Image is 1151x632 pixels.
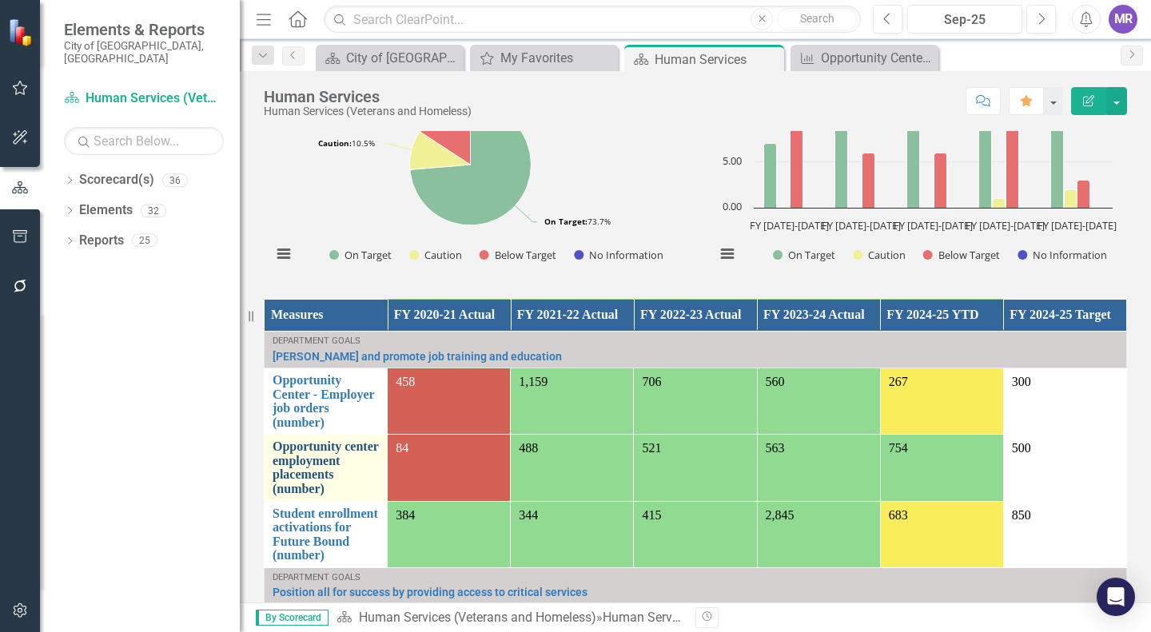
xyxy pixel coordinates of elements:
[716,243,739,265] button: View chart menu, Year Over Year Performance
[723,153,742,168] text: 5.00
[79,232,124,250] a: Reports
[409,248,461,263] button: Show Caution
[1012,441,1031,455] span: 500
[1003,368,1126,434] td: Double-Click to Edit
[519,441,538,455] span: 488
[1037,218,1117,233] text: FY [DATE]-[DATE]
[265,501,388,567] td: Double-Click to Edit Right Click for Context Menu
[329,248,392,263] button: Show On Target
[318,137,352,149] tspan: Caution:
[642,441,661,455] span: 521
[162,173,188,187] div: 36
[544,216,611,227] text: 73.7%
[495,248,556,262] text: Below Target
[603,610,695,625] div: Human Services
[337,609,683,627] div: »
[544,216,587,227] tspan: On Target:
[264,39,683,279] div: Monthly Performance. Highcharts interactive chart.
[265,368,388,434] td: Double-Click to Edit Right Click for Context Menu
[907,5,1022,34] button: Sep-25
[1051,79,1064,208] path: FY 2024-2025, 14. On Target.
[800,12,834,25] span: Search
[764,79,1064,208] g: On Target, bar series 1 of 4 with 5 bars.
[795,48,934,68] a: Opportunity Center - Employer job orders (number)
[655,50,780,70] div: Human Services
[410,104,531,225] path: On Target, 14.
[934,153,947,208] path: FY 2022-2023, 6. Below Target.
[764,143,777,208] path: FY 2020-2021, 7. On Target.
[993,198,1006,208] path: FY 2023-2024, 1. Caution.
[273,373,379,429] a: Opportunity Center - Employer job orders (number)
[359,610,596,625] a: Human Services (Veterans and Homeless)
[889,375,908,388] span: 267
[766,375,785,388] span: 560
[791,125,1090,208] g: Below Target, bar series 3 of 4 with 5 bars.
[1003,435,1126,501] td: Double-Click to Edit
[766,441,785,455] span: 563
[345,248,392,262] text: On Target
[791,125,803,208] path: FY 2020-2021, 9. Below Target.
[519,375,548,388] span: 1,159
[132,234,157,248] div: 25
[894,218,973,233] text: FY [DATE]-[DATE]
[642,375,661,388] span: 706
[273,336,1118,346] div: Department Goals
[913,10,1017,30] div: Sep-25
[574,248,663,263] button: Show No Information
[642,508,661,522] span: 415
[1003,501,1126,567] td: Double-Click to Edit
[853,248,905,263] button: Show Caution
[320,48,460,68] a: City of [GEOGRAPHIC_DATA]
[777,8,857,30] button: Search
[480,248,557,263] button: Show Below Target
[64,39,224,66] small: City of [GEOGRAPHIC_DATA], [GEOGRAPHIC_DATA]
[1109,5,1137,34] button: MR
[273,507,379,562] a: Student enrollment activations for Future Bound (number)
[862,153,875,208] path: FY 2021-2022, 6. Below Target.
[410,133,471,169] path: Caution, 2.
[424,248,462,262] text: Caution
[264,88,472,105] div: Human Services
[346,48,460,68] div: City of [GEOGRAPHIC_DATA]
[265,332,1127,368] td: Double-Click to Edit Right Click for Context Menu
[766,508,795,522] span: 2,845
[79,171,154,189] a: Scorecard(s)
[938,248,1000,262] text: Below Target
[500,48,614,68] div: My Favorites
[8,18,37,46] img: ClearPoint Strategy
[264,39,677,279] svg: Interactive chart
[773,248,835,263] button: Show On Target
[835,116,848,208] path: FY 2021-2022, 10. On Target.
[79,201,133,220] a: Elements
[707,39,1127,279] div: Year Over Year Performance. Highcharts interactive chart.
[923,248,1001,263] button: Show Below Target
[64,89,224,108] a: Human Services (Veterans and Homeless)
[265,568,1127,605] td: Double-Click to Edit Right Click for Context Menu
[273,351,1118,363] a: [PERSON_NAME] and promote job training and education
[1018,248,1106,263] button: Show No Information
[723,199,742,213] text: 0.00
[256,610,329,626] span: By Scorecard
[1065,189,1077,208] path: FY 2024-2025, 2. Caution.
[1012,508,1031,522] span: 850
[264,105,472,117] div: Human Services (Veterans and Homeless)
[1077,180,1090,208] path: FY 2024-2025, 3. Below Target.
[318,137,375,149] text: 10.5%
[519,508,538,522] span: 344
[822,218,901,233] text: FY [DATE]-[DATE]
[64,127,224,155] input: Search Below...
[889,508,908,522] span: 683
[979,125,992,208] path: FY 2023-2024, 9. On Target.
[889,441,908,455] span: 754
[589,248,663,262] text: No Information
[141,204,166,217] div: 32
[396,508,415,522] span: 384
[1006,125,1019,208] path: FY 2023-2024, 9. Below Target.
[868,248,906,262] text: Caution
[324,6,861,34] input: Search ClearPoint...
[707,39,1121,279] svg: Interactive chart
[273,439,379,495] a: Opportunity center employment placements (number)
[420,104,470,165] path: Below Target, 3.
[907,116,920,208] path: FY 2022-2023, 10. On Target.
